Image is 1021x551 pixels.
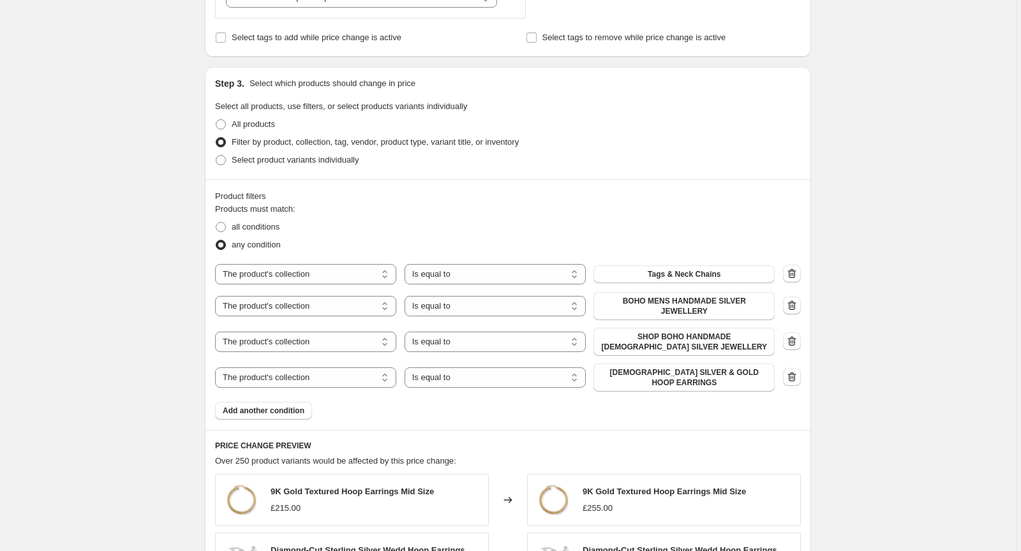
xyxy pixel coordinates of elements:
span: Products must match: [215,204,295,214]
span: All products [232,119,275,129]
h6: PRICE CHANGE PREVIEW [215,441,801,451]
span: 9K Gold Textured Hoop Earrings Mid Size [271,487,434,496]
button: SHOP BOHO HANDMADE LADIES SILVER JEWELLERY [593,328,775,356]
button: LADIES SILVER & GOLD HOOP EARRINGS [593,364,775,392]
span: Select tags to add while price change is active [232,33,401,42]
div: £255.00 [583,502,613,515]
p: Select which products should change in price [250,77,415,90]
span: SHOP BOHO HANDMADE [DEMOGRAPHIC_DATA] SILVER JEWELLERY [601,332,767,352]
span: Select all products, use filters, or select products variants individually [215,101,467,111]
span: Select product variants individually [232,155,359,165]
span: 9K Gold Textured Hoop Earrings Mid Size [583,487,746,496]
span: Tags & Neck Chains [648,269,720,279]
span: Over 250 product variants would be affected by this price change: [215,456,456,466]
img: 9CGoldHoopEarringsMID_80x.jpg [222,481,260,519]
h2: Step 3. [215,77,244,90]
img: 9CGoldHoopEarringsMID_80x.jpg [534,481,572,519]
span: all conditions [232,222,279,231]
button: Add another condition [215,402,312,420]
button: BOHO MENS HANDMADE SILVER JEWELLERY [593,292,775,320]
button: Tags & Neck Chains [593,265,775,283]
span: Filter by product, collection, tag, vendor, product type, variant title, or inventory [232,137,519,147]
span: BOHO MENS HANDMADE SILVER JEWELLERY [601,296,767,316]
div: Product filters [215,190,801,203]
span: Select tags to remove while price change is active [542,33,726,42]
span: [DEMOGRAPHIC_DATA] SILVER & GOLD HOOP EARRINGS [601,367,767,388]
span: any condition [232,240,281,249]
div: £215.00 [271,502,301,515]
span: Add another condition [223,406,304,416]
